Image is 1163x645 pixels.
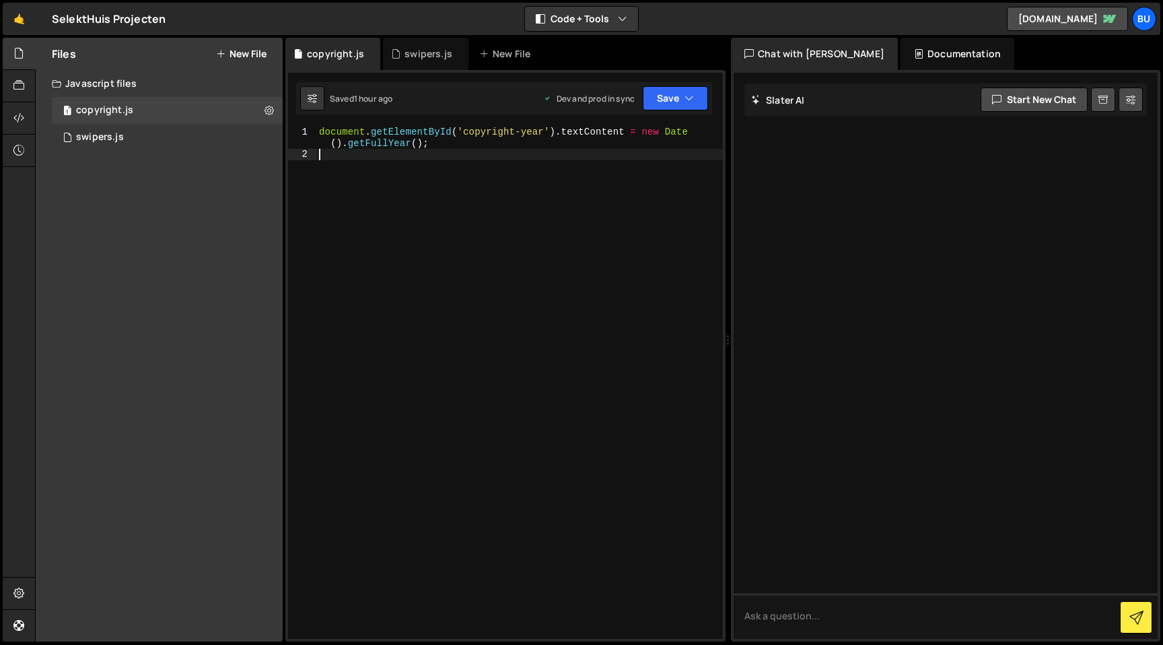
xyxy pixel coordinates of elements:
div: 2 [288,149,316,160]
div: SelektHuis Projecten [52,11,166,27]
div: copyright.js [307,47,364,61]
button: Code + Tools [525,7,638,31]
a: [DOMAIN_NAME] [1007,7,1128,31]
div: swipers.js [404,47,452,61]
h2: Files [52,46,76,61]
a: 🤙 [3,3,36,35]
div: Saved [330,93,392,104]
span: 1 [63,106,71,117]
div: Chat with [PERSON_NAME] [731,38,898,70]
div: 1 hour ago [354,93,393,104]
div: Dev and prod in sync [543,93,635,104]
div: swipers.js [76,131,124,143]
div: 16674/45649.js [52,97,283,124]
button: Save [643,86,708,110]
div: New File [479,47,536,61]
div: copyright.js [76,104,133,116]
button: Start new chat [981,88,1088,112]
div: 1 [288,127,316,149]
div: 16674/45491.js [52,124,283,151]
h2: Slater AI [751,94,805,106]
div: Javascript files [36,70,283,97]
a: Bu [1132,7,1156,31]
button: New File [216,48,267,59]
div: Documentation [901,38,1014,70]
